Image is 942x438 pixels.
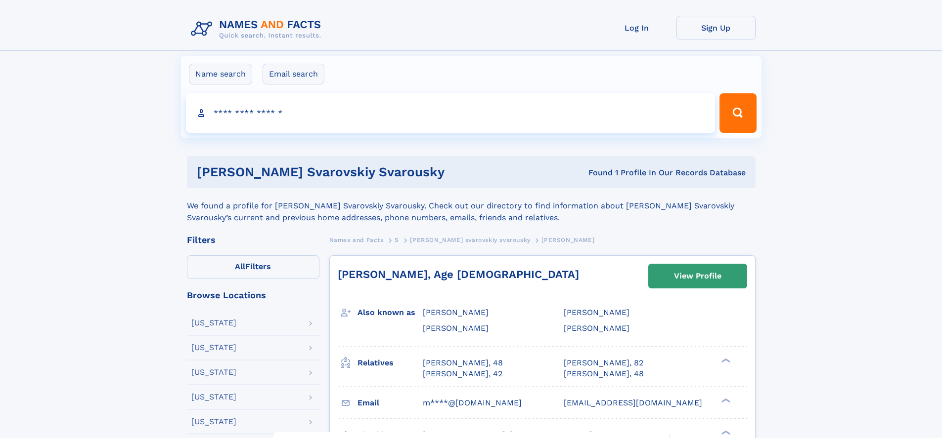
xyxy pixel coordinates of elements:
[719,429,731,436] div: ❯
[395,237,399,243] span: S
[410,234,530,246] a: [PERSON_NAME] svarovskiy svarousky
[187,291,319,300] div: Browse Locations
[187,255,319,279] label: Filters
[187,16,329,42] img: Logo Names and Facts
[187,236,319,244] div: Filters
[564,358,643,368] a: [PERSON_NAME], 82
[197,166,517,178] h1: [PERSON_NAME] Svarovskiy Svarousky
[541,237,594,243] span: [PERSON_NAME]
[649,264,747,288] a: View Profile
[191,418,236,426] div: [US_STATE]
[719,357,731,363] div: ❯
[516,167,746,178] div: Found 1 Profile In Our Records Database
[564,368,644,379] a: [PERSON_NAME], 48
[358,355,423,371] h3: Relatives
[719,397,731,403] div: ❯
[423,368,502,379] a: [PERSON_NAME], 42
[358,304,423,321] h3: Also known as
[674,265,721,287] div: View Profile
[564,308,629,317] span: [PERSON_NAME]
[358,395,423,411] h3: Email
[564,323,629,333] span: [PERSON_NAME]
[191,368,236,376] div: [US_STATE]
[235,262,245,271] span: All
[395,234,399,246] a: S
[263,64,324,84] label: Email search
[597,16,676,40] a: Log In
[423,358,503,368] a: [PERSON_NAME], 48
[423,323,489,333] span: [PERSON_NAME]
[191,319,236,327] div: [US_STATE]
[329,234,384,246] a: Names and Facts
[191,393,236,401] div: [US_STATE]
[676,16,756,40] a: Sign Up
[338,268,579,280] a: [PERSON_NAME], Age [DEMOGRAPHIC_DATA]
[719,93,756,133] button: Search Button
[410,237,530,243] span: [PERSON_NAME] svarovskiy svarousky
[564,398,702,407] span: [EMAIL_ADDRESS][DOMAIN_NAME]
[423,308,489,317] span: [PERSON_NAME]
[189,64,252,84] label: Name search
[187,188,756,224] div: We found a profile for [PERSON_NAME] Svarovskiy Svarousky. Check out our directory to find inform...
[191,344,236,352] div: [US_STATE]
[186,93,716,133] input: search input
